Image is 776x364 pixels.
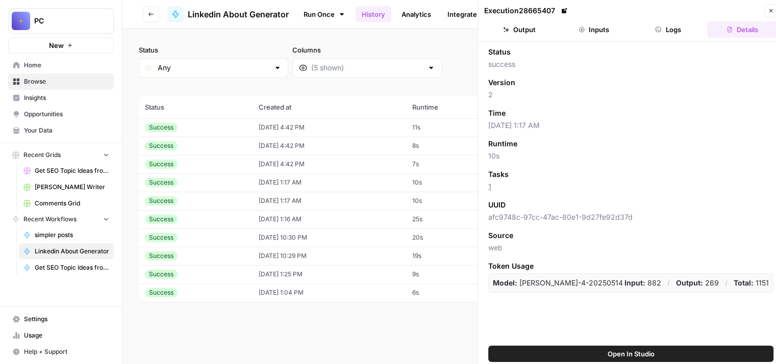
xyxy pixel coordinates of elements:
[145,196,178,205] div: Success
[488,346,773,362] button: Open In Studio
[253,228,406,247] td: [DATE] 10:30 PM
[406,265,503,283] td: 9s
[488,243,773,253] span: web
[35,263,109,272] span: Get SEO Topic Ideas from Competitors
[145,178,178,187] div: Success
[19,243,114,259] a: Linkedin About Generator
[406,210,503,228] td: 25s
[8,212,114,227] button: Recent Workflows
[8,327,114,344] a: Usage
[559,21,629,38] button: Inputs
[8,344,114,360] button: Help + Support
[488,77,515,88] span: Version
[253,96,406,118] th: Created at
[139,96,253,118] th: Status
[488,151,773,161] span: 10s
[406,247,503,265] td: 19s
[145,251,178,261] div: Success
[734,278,754,287] strong: Total:
[24,126,109,135] span: Your Data
[484,21,555,38] button: Output
[35,199,109,208] span: Comments Grid
[297,6,352,23] a: Run Once
[406,173,503,192] td: 10s
[406,137,503,155] td: 8s
[406,96,503,118] th: Runtime
[24,331,109,340] span: Usage
[734,278,769,288] p: 1151
[24,110,109,119] span: Opportunities
[406,192,503,210] td: 10s
[488,90,773,100] span: 2
[19,163,114,179] a: Get SEO Topic Ideas from Competitors
[8,73,114,90] a: Browse
[8,57,114,73] a: Home
[253,155,406,173] td: [DATE] 4:42 PM
[145,270,178,279] div: Success
[8,311,114,327] a: Settings
[253,247,406,265] td: [DATE] 10:29 PM
[8,90,114,106] a: Insights
[23,215,77,224] span: Recent Workflows
[725,278,728,288] p: /
[35,230,109,240] span: simpler posts
[167,6,289,22] a: Linkedin About Generator
[395,6,437,22] a: Analytics
[633,21,704,38] button: Logs
[488,120,773,131] span: [DATE] 1:17 AM
[253,118,406,137] td: [DATE] 4:42 PM
[34,16,96,26] span: PC
[145,141,178,150] div: Success
[12,12,30,30] img: PC Logo
[19,259,114,276] a: Get SEO Topic Ideas from Competitors
[188,8,289,20] span: Linkedin About Generator
[676,278,703,287] strong: Output:
[139,45,288,55] label: Status
[676,278,719,288] p: 269
[8,147,114,163] button: Recent Grids
[19,195,114,212] a: Comments Grid
[145,215,178,224] div: Success
[24,93,109,102] span: Insights
[253,173,406,192] td: [DATE] 1:17 AM
[488,212,773,222] span: afc9748c-97cc-47ac-80e1-9d27fe92d37d
[35,183,109,192] span: [PERSON_NAME] Writer
[253,210,406,228] td: [DATE] 1:16 AM
[488,261,773,271] span: Token Usage
[253,137,406,155] td: [DATE] 4:42 PM
[145,123,178,132] div: Success
[145,288,178,297] div: Success
[406,155,503,173] td: 7s
[24,347,109,356] span: Help + Support
[35,247,109,256] span: Linkedin About Generator
[19,227,114,243] a: simpler posts
[356,6,391,22] a: History
[8,38,114,53] button: New
[488,59,773,69] span: success
[158,63,269,73] input: Any
[406,283,503,302] td: 6s
[406,228,503,247] td: 20s
[488,182,491,191] a: 1
[608,349,655,359] span: Open In Studio
[667,278,670,288] p: /
[441,6,483,22] a: Integrate
[488,230,513,241] span: Source
[484,6,569,16] div: Execution 28665407
[624,278,645,287] strong: Input:
[253,265,406,283] td: [DATE] 1:25 PM
[488,47,511,57] span: Status
[493,278,517,287] strong: Model:
[24,77,109,86] span: Browse
[24,315,109,324] span: Settings
[311,63,423,73] input: (5 shown)
[23,150,61,160] span: Recent Grids
[24,61,109,70] span: Home
[8,106,114,122] a: Opportunities
[406,118,503,137] td: 11s
[19,179,114,195] a: [PERSON_NAME] Writer
[488,200,506,210] span: UUID
[139,77,760,96] span: (10 records)
[493,278,623,288] p: claude-sonnet-4-20250514
[145,160,178,169] div: Success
